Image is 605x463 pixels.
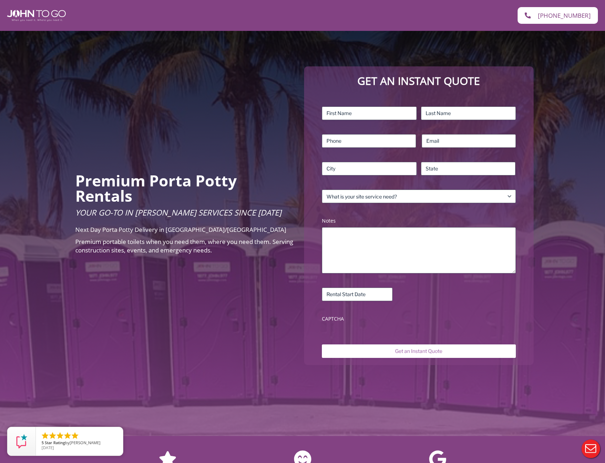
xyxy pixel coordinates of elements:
[322,217,515,224] label: Notes
[75,238,293,254] span: Premium portable toilets when you need them, where you need them. Serving construction sites, eve...
[41,431,49,440] li: 
[63,431,72,440] li: 
[322,344,515,358] input: Get an Instant Quote
[311,73,526,89] p: Get an Instant Quote
[322,134,416,148] input: Phone
[70,440,101,445] span: [PERSON_NAME]
[42,441,117,446] span: by
[42,445,54,450] span: [DATE]
[42,440,44,445] span: 5
[322,288,393,301] input: Rental Start Date
[322,315,515,322] label: CAPTCHA
[322,107,417,120] input: First Name
[538,12,591,18] span: [PHONE_NUMBER]
[48,431,57,440] li: 
[56,431,64,440] li: 
[518,7,598,24] a: [PHONE_NUMBER]
[45,440,65,445] span: Star Rating
[421,162,516,175] input: State
[15,434,29,448] img: Review Rating
[75,225,286,234] span: Next Day Porta Potty Delivery in [GEOGRAPHIC_DATA]/[GEOGRAPHIC_DATA]
[422,134,516,148] input: Email
[71,431,79,440] li: 
[75,207,281,218] span: Your Go-To in [PERSON_NAME] Services Since [DATE]
[75,173,294,203] h2: Premium Porta Potty Rentals
[421,107,516,120] input: Last Name
[322,162,417,175] input: City
[577,435,605,463] button: Live Chat
[7,10,66,21] img: John To Go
